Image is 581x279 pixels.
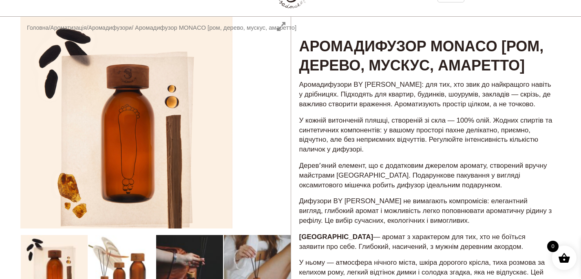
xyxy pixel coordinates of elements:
p: — аромат з характером для тих, хто не боїться заявити про себе. Глибокий, насичений, з мужнім дер... [299,232,553,252]
a: Аромадифузори [88,24,132,31]
a: Ароматизація [50,24,86,31]
a: Головна [27,24,49,31]
p: Аромадифузори BY [PERSON_NAME]: для тих, хто звик до найкращого навіть у дрібницях. Підходять для... [299,80,553,109]
p: Дифузори BY [PERSON_NAME] не вимагають компромісів: елегантний вигляд, глибокий аромат і можливіс... [299,196,553,225]
span: 0 [547,241,559,252]
p: Деревʼяний елемент, що є додатковим джерелом аромату, створений вручну майстрами [GEOGRAPHIC_DATA... [299,161,553,190]
strong: [GEOGRAPHIC_DATA] [299,233,373,241]
h1: Аромадифузор MONACO [ром, дерево, мускус, амаретто] [291,17,561,76]
p: У кожній витонченій пляшці, створеній зі скла — 100% олій. Жодних спиртів та синтетичних компонен... [299,116,553,154]
nav: Breadcrumb [27,23,296,32]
